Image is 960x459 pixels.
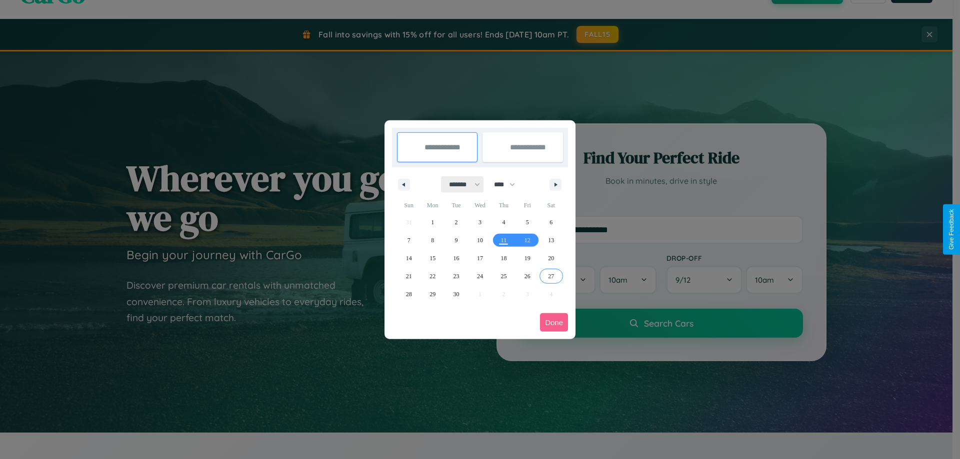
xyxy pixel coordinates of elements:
span: 4 [502,213,505,231]
span: 25 [500,267,506,285]
span: 10 [477,231,483,249]
button: 25 [492,267,515,285]
button: 1 [420,213,444,231]
span: 12 [524,231,530,249]
span: Sun [397,197,420,213]
span: 26 [524,267,530,285]
span: Thu [492,197,515,213]
button: 10 [468,231,491,249]
button: 23 [444,267,468,285]
button: 16 [444,249,468,267]
button: 22 [420,267,444,285]
button: 5 [515,213,539,231]
span: 2 [455,213,458,231]
span: 15 [429,249,435,267]
span: Tue [444,197,468,213]
button: 9 [444,231,468,249]
span: 22 [429,267,435,285]
span: 21 [406,267,412,285]
span: 23 [453,267,459,285]
span: Sat [539,197,563,213]
button: 7 [397,231,420,249]
span: 20 [548,249,554,267]
button: 21 [397,267,420,285]
span: Fri [515,197,539,213]
button: 29 [420,285,444,303]
span: 5 [526,213,529,231]
button: 30 [444,285,468,303]
span: 7 [407,231,410,249]
button: 19 [515,249,539,267]
button: 3 [468,213,491,231]
span: 17 [477,249,483,267]
span: 8 [431,231,434,249]
button: 13 [539,231,563,249]
span: 30 [453,285,459,303]
span: 18 [500,249,506,267]
span: Wed [468,197,491,213]
button: 26 [515,267,539,285]
button: 24 [468,267,491,285]
button: 17 [468,249,491,267]
button: Done [540,313,568,332]
span: 27 [548,267,554,285]
span: 1 [431,213,434,231]
span: 19 [524,249,530,267]
button: 14 [397,249,420,267]
button: 12 [515,231,539,249]
button: 4 [492,213,515,231]
span: 9 [455,231,458,249]
span: Mon [420,197,444,213]
button: 20 [539,249,563,267]
span: 24 [477,267,483,285]
button: 11 [492,231,515,249]
button: 28 [397,285,420,303]
span: 28 [406,285,412,303]
button: 15 [420,249,444,267]
span: 11 [501,231,507,249]
button: 2 [444,213,468,231]
span: 16 [453,249,459,267]
button: 8 [420,231,444,249]
button: 27 [539,267,563,285]
span: 29 [429,285,435,303]
button: 18 [492,249,515,267]
span: 6 [549,213,552,231]
span: 13 [548,231,554,249]
button: 6 [539,213,563,231]
span: 3 [478,213,481,231]
div: Give Feedback [948,209,955,250]
span: 14 [406,249,412,267]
